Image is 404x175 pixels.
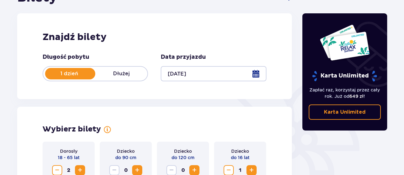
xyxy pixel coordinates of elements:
p: do 16 lat [231,154,250,161]
p: Dziecko [174,148,192,154]
p: Dziecko [117,148,135,154]
p: Dorosły [60,148,77,154]
p: Dłużej [95,70,147,77]
p: Wybierz bilety [43,125,101,134]
a: Karta Unlimited [309,104,381,120]
p: Karta Unlimited [324,109,366,116]
p: do 120 cm [172,154,194,161]
p: 1 dzień [43,70,95,77]
h2: Znajdź bilety [43,31,266,43]
p: Długość pobytu [43,53,89,61]
p: Data przyjazdu [161,53,206,61]
p: 18 - 65 lat [58,154,80,161]
p: Zapłać raz, korzystaj przez cały rok. Już od ! [309,87,381,99]
p: Karta Unlimited [312,71,378,82]
p: Dziecko [231,148,249,154]
p: do 90 cm [115,154,136,161]
span: 649 zł [349,94,364,99]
